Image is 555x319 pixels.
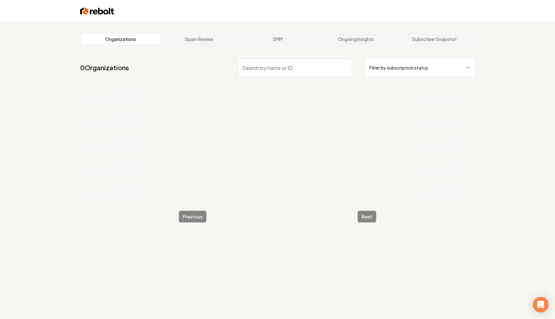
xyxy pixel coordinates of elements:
a: 0Organizations [80,63,129,72]
a: Subscriber Snapshot [395,34,474,44]
input: Search by name or ID [238,59,352,77]
a: Spam Review [160,34,239,44]
div: Open Intercom Messenger [533,297,549,312]
a: Ongoing Insights [317,34,395,44]
a: SMM [238,34,317,44]
a: Organizations [81,34,160,44]
img: Rebolt Logo [80,7,114,16]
